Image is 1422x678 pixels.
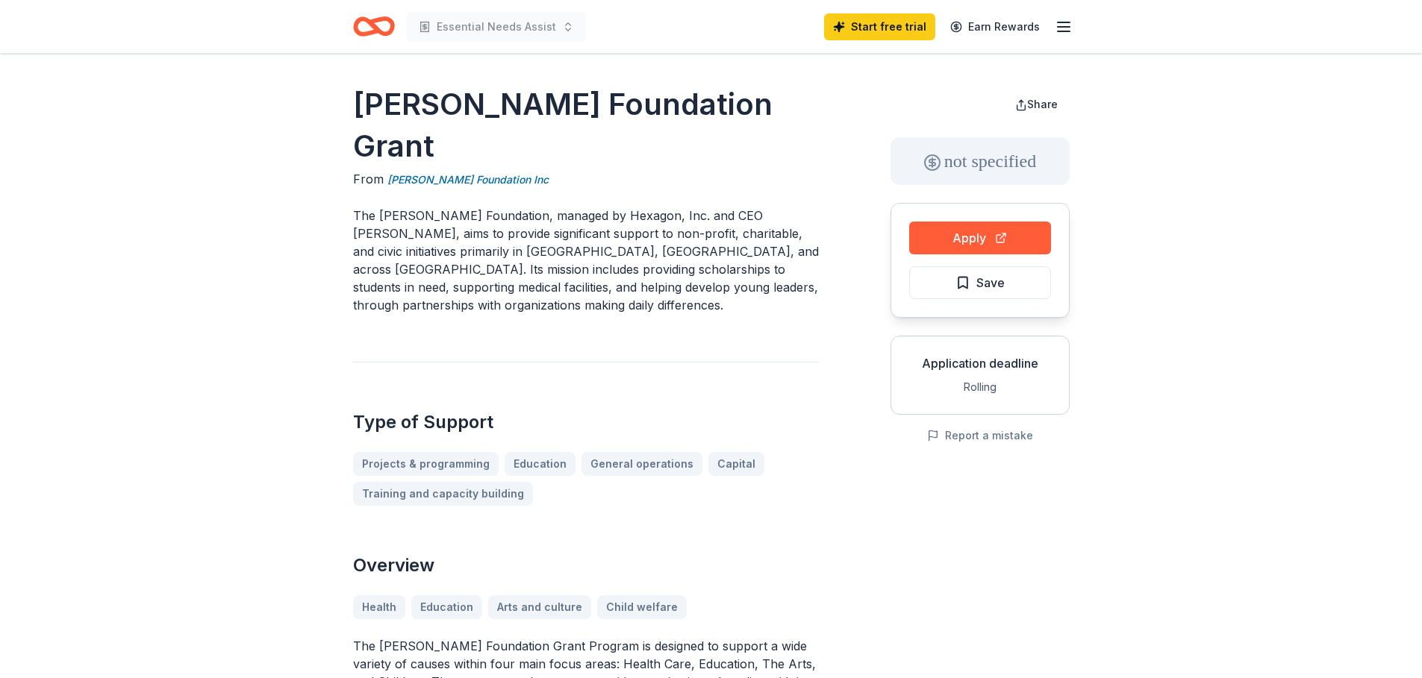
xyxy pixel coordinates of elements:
[976,273,1005,292] span: Save
[909,222,1051,254] button: Apply
[824,13,935,40] a: Start free trial
[353,9,395,44] a: Home
[505,452,576,476] a: Education
[353,170,819,189] div: From
[353,84,819,167] h1: [PERSON_NAME] Foundation Grant
[353,482,533,506] a: Training and capacity building
[387,171,549,189] a: [PERSON_NAME] Foundation Inc
[581,452,702,476] a: General operations
[407,12,586,42] button: Essential Needs Assist
[1027,98,1058,110] span: Share
[891,137,1070,185] div: not specified
[1003,90,1070,119] button: Share
[909,266,1051,299] button: Save
[941,13,1049,40] a: Earn Rewards
[353,553,819,577] h2: Overview
[353,410,819,434] h2: Type of Support
[708,452,764,476] a: Capital
[437,18,556,36] span: Essential Needs Assist
[353,452,499,476] a: Projects & programming
[903,354,1057,372] div: Application deadline
[903,378,1057,396] div: Rolling
[927,427,1033,445] button: Report a mistake
[353,207,819,314] p: The [PERSON_NAME] Foundation, managed by Hexagon, Inc. and CEO [PERSON_NAME], aims to provide sig...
